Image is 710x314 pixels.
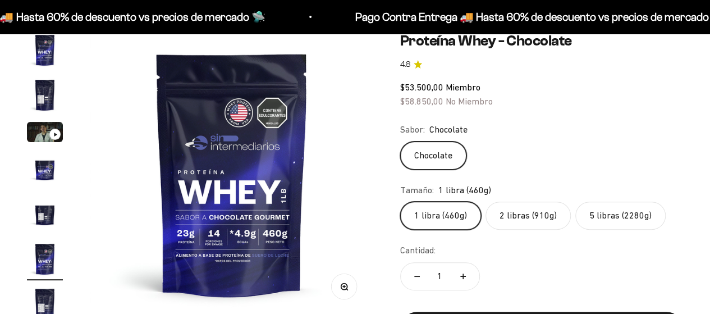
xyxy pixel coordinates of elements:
img: Proteína Whey - Chocolate [27,196,63,232]
span: No Miembro [446,96,493,106]
img: Proteína Whey - Chocolate [27,77,63,113]
button: Ir al artículo 5 [27,196,63,235]
button: Ir al artículo 1 [27,32,63,71]
button: Ir al artículo 2 [27,77,63,116]
span: 4.8 [400,58,410,71]
label: Cantidad: [400,243,436,258]
span: $53.500,00 [400,82,443,92]
a: 4.84.8 de 5.0 estrellas [400,58,683,71]
button: Ir al artículo 6 [27,241,63,280]
button: Ir al artículo 4 [27,151,63,190]
legend: Tamaño: [400,183,434,198]
img: Proteína Whey - Chocolate [27,241,63,277]
legend: Sabor: [400,122,425,137]
h1: Proteína Whey - Chocolate [400,32,683,49]
span: $58.850,00 [400,96,443,106]
span: 1 libra (460g) [438,183,491,198]
span: Miembro [446,82,480,92]
button: Aumentar cantidad [447,263,479,290]
img: Proteína Whey - Chocolate [27,32,63,68]
img: Proteína Whey - Chocolate [27,151,63,187]
button: Ir al artículo 3 [27,122,63,145]
button: Reducir cantidad [401,263,433,290]
span: Chocolate [429,122,468,137]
